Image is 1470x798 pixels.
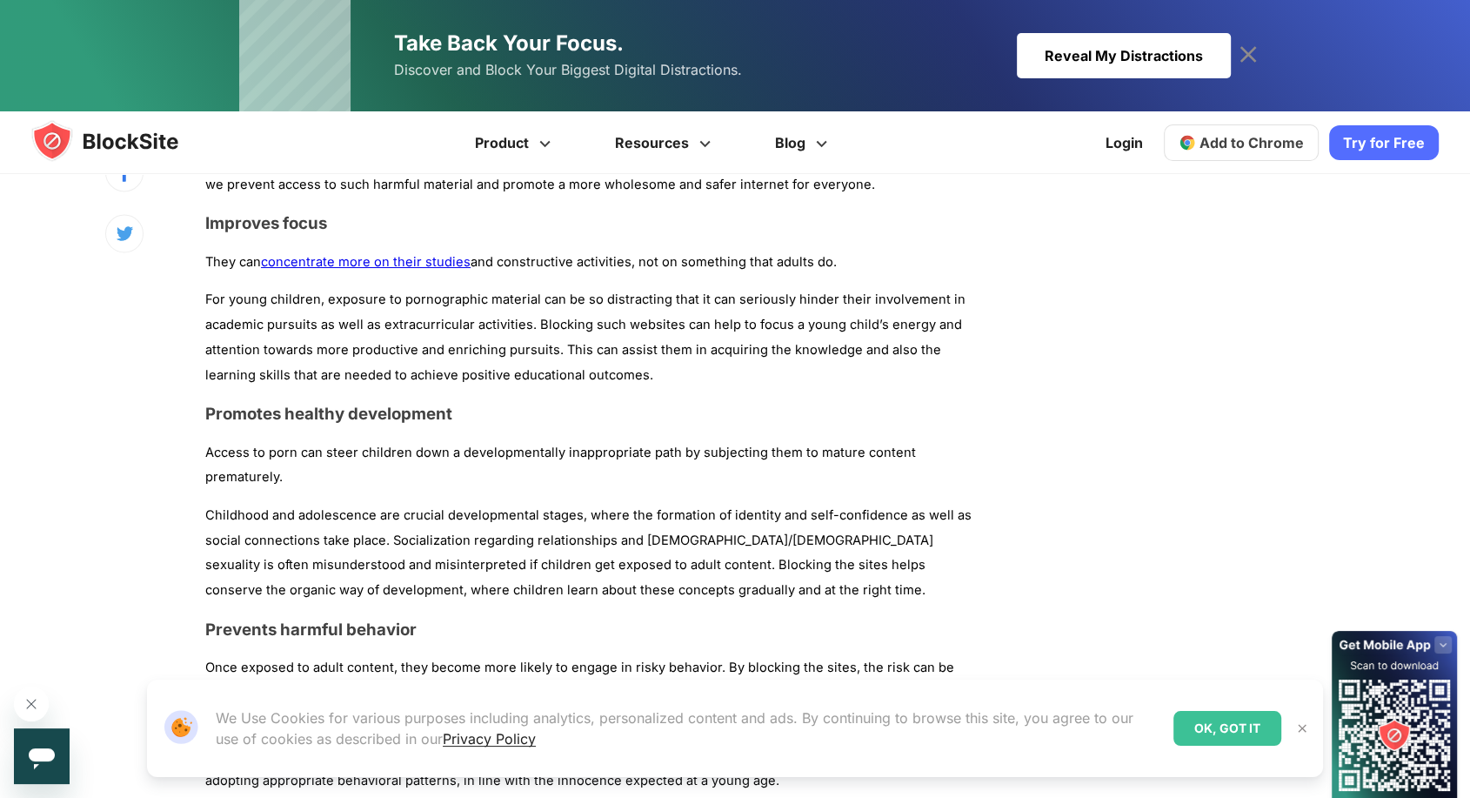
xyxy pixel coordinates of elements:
[1179,134,1196,151] img: chrome-icon.svg
[745,111,862,174] a: Blog
[205,287,978,387] p: For young children, exposure to pornographic material can be so distracting that it can seriously...
[14,687,49,721] iframe: Close message
[1017,33,1231,78] div: Reveal My Distractions
[1095,122,1153,164] a: Login
[1295,721,1309,735] img: Close
[585,111,745,174] a: Resources
[445,111,585,174] a: Product
[261,254,471,270] a: concentrate more on their studies
[205,440,978,491] p: Access to porn can steer children down a developmentally inappropriate path by subjecting them to...
[10,12,125,26] span: Hi. Need any help?
[1329,125,1439,160] a: Try for Free
[205,404,978,424] h3: Promotes healthy development
[14,728,70,784] iframe: Button to launch messaging window
[443,730,536,748] a: Privacy Policy
[205,655,978,706] p: Once exposed to adult content, they become more likely to engage in risky behavior. By blocking t...
[205,213,978,233] h3: Improves focus
[1199,134,1304,151] span: Add to Chrome
[394,30,624,56] span: Take Back Your Focus.
[216,707,1159,749] p: We Use Cookies for various purposes including analytics, personalized content and ads. By continu...
[1173,711,1281,746] div: OK, GOT IT
[1291,717,1313,740] button: Close
[205,503,978,603] p: Childhood and adolescence are crucial developmental stages, where the formation of identity and s...
[31,120,212,162] img: blocksite-icon.5d769676.svg
[205,250,978,275] p: They can and constructive activities, not on something that adults do.
[205,620,978,640] h3: Prevents harmful behavior
[1164,124,1319,161] a: Add to Chrome
[394,57,742,83] span: Discover and Block Your Biggest Digital Distractions.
